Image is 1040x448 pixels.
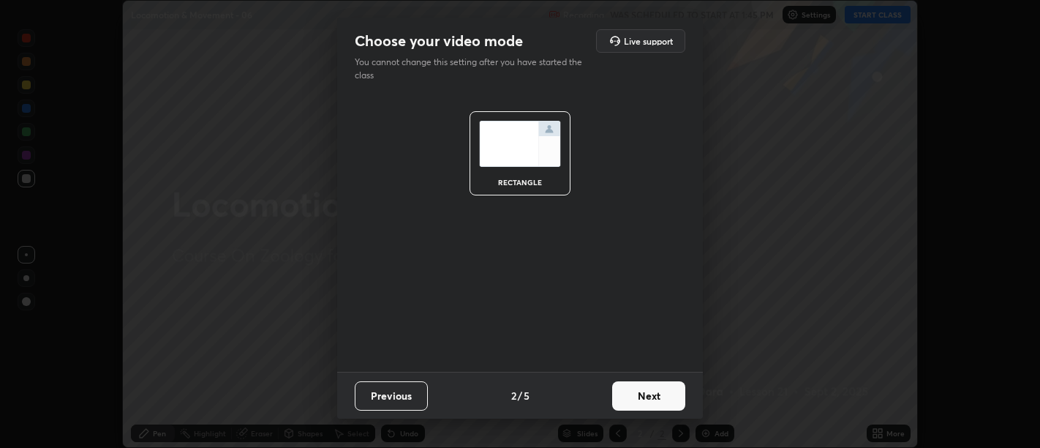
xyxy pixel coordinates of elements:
button: Next [612,381,685,411]
h2: Choose your video mode [355,31,523,51]
div: rectangle [491,179,549,186]
img: normalScreenIcon.ae25ed63.svg [479,121,561,167]
p: You cannot change this setting after you have started the class [355,56,592,82]
button: Previous [355,381,428,411]
h4: 5 [524,388,530,403]
h4: 2 [511,388,516,403]
h5: Live support [624,37,673,45]
h4: / [518,388,522,403]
